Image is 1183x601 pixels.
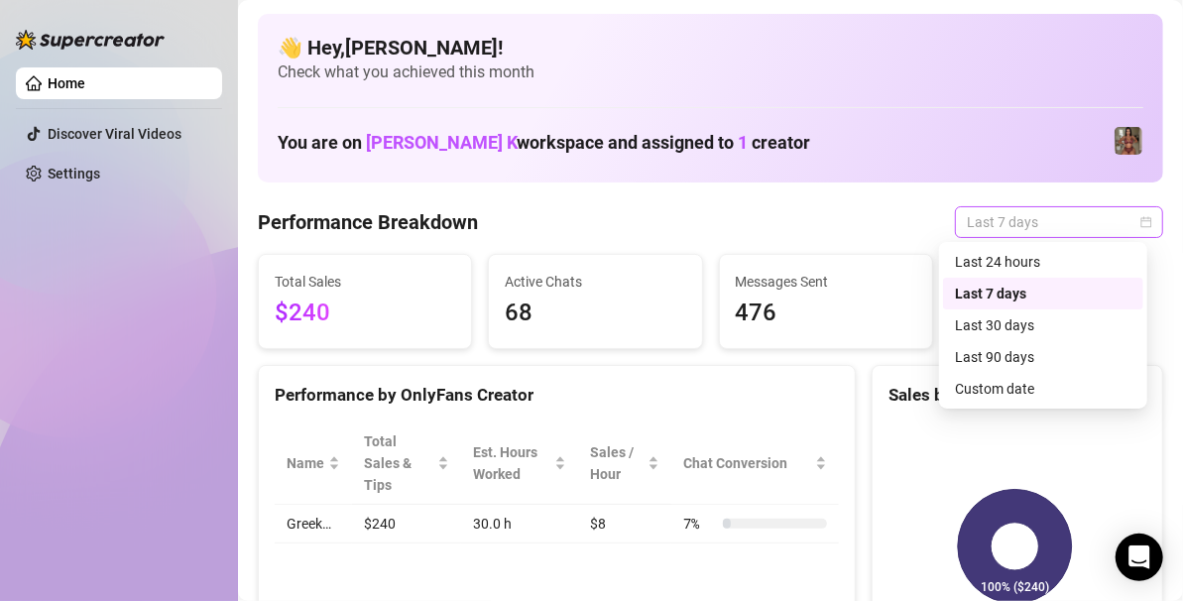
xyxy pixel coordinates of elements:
td: $8 [578,505,671,543]
td: 30.0 h [461,505,578,543]
span: [PERSON_NAME] K [366,132,517,153]
span: Name [287,452,324,474]
div: Custom date [943,373,1143,405]
th: Chat Conversion [671,422,839,505]
a: Home [48,75,85,91]
div: Last 7 days [943,278,1143,309]
div: Open Intercom Messenger [1116,534,1163,581]
div: Performance by OnlyFans Creator [275,382,839,409]
th: Name [275,422,352,505]
div: Sales by OnlyFans Creator [888,382,1146,409]
h4: Performance Breakdown [258,208,478,236]
td: $240 [352,505,461,543]
div: Custom date [955,378,1131,400]
div: Last 7 days [955,283,1131,304]
span: Check what you achieved this month [278,61,1143,83]
h1: You are on workspace and assigned to creator [278,132,810,154]
div: Last 30 days [943,309,1143,341]
span: 1 [738,132,748,153]
span: Sales / Hour [590,441,644,485]
div: Last 24 hours [955,251,1131,273]
a: Settings [48,166,100,181]
span: Last 7 days [967,207,1151,237]
span: $240 [275,295,455,332]
span: calendar [1140,216,1152,228]
h4: 👋 Hey, [PERSON_NAME] ! [278,34,1143,61]
span: Chat Conversion [683,452,811,474]
td: Greek… [275,505,352,543]
span: 7 % [683,513,715,535]
div: Last 90 days [943,341,1143,373]
span: 68 [505,295,685,332]
img: Greek [1115,127,1142,155]
span: Messages Sent [736,271,916,293]
div: Last 24 hours [943,246,1143,278]
img: logo-BBDzfeDw.svg [16,30,165,50]
div: Est. Hours Worked [473,441,550,485]
a: Discover Viral Videos [48,126,181,142]
th: Total Sales & Tips [352,422,461,505]
th: Sales / Hour [578,422,671,505]
span: Total Sales [275,271,455,293]
span: Active Chats [505,271,685,293]
div: Last 30 days [955,314,1131,336]
span: 476 [736,295,916,332]
div: Last 90 days [955,346,1131,368]
span: Total Sales & Tips [364,430,433,496]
